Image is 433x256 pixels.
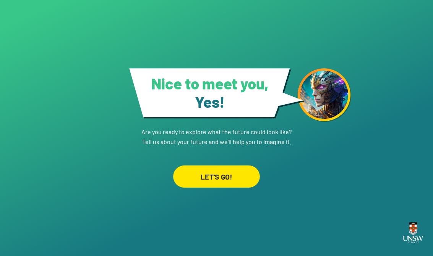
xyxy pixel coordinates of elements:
img: UNSW [400,218,426,248]
h1: Nice to meet you, [139,74,281,111]
img: android [298,68,351,122]
div: LET'S GO! [173,165,260,188]
a: LET'S GO! [172,147,261,188]
span: Yes ! [195,92,225,111]
p: Are you ready to explore what the future could look like? Tell us about your future and we'll hel... [141,118,292,147]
